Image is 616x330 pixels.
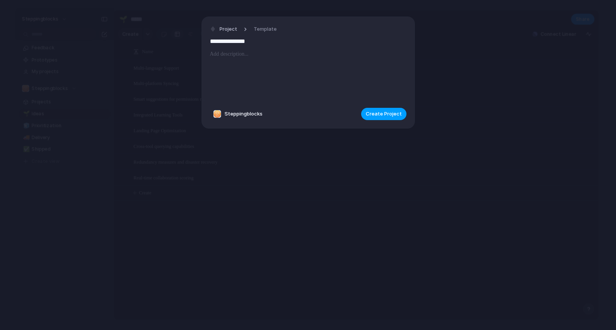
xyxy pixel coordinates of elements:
button: Project [208,24,239,35]
span: Template [254,25,277,33]
span: Project [220,25,237,33]
span: Steppingblocks [225,110,263,118]
span: Create Project [366,110,402,118]
button: Create Project [361,108,406,120]
button: Template [249,24,281,35]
